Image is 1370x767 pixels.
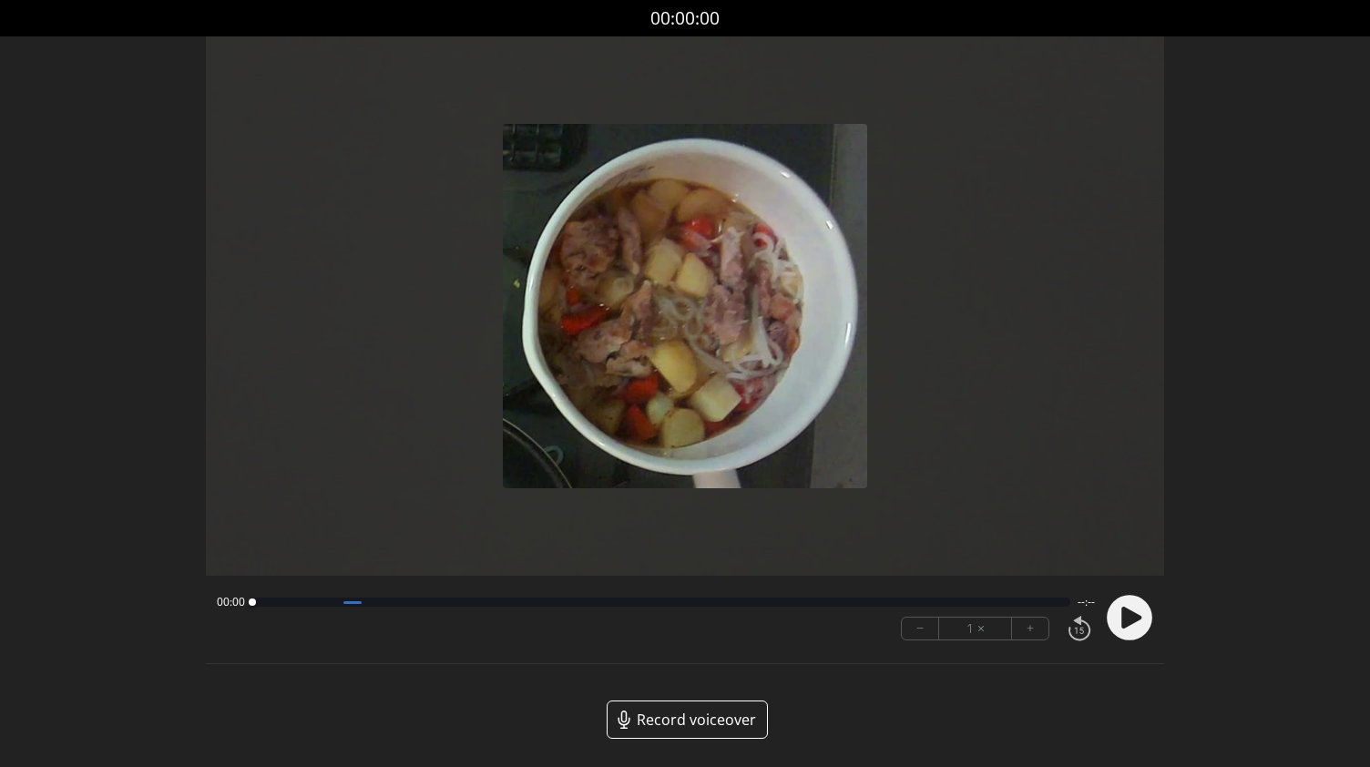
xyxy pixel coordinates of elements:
[1012,618,1048,639] button: +
[1078,595,1095,609] span: --:--
[939,618,1012,639] div: 1 ×
[650,5,720,32] a: 00:00:00
[637,709,756,731] span: Record voiceover
[217,595,245,609] span: 00:00
[503,124,867,488] img: Poster Image
[902,618,939,639] button: −
[607,701,768,739] a: Record voiceover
